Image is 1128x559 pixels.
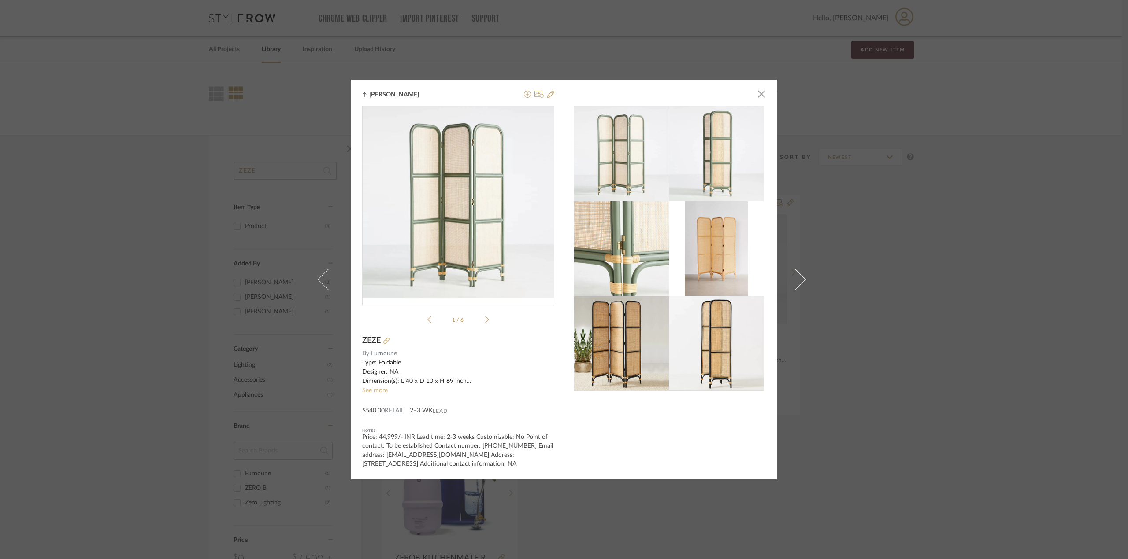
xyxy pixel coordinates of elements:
img: b69b351d-3657-4411-b0de-c16462497a32_436x436.jpg [362,106,554,298]
span: / [456,317,460,323]
span: Furndune [371,349,555,358]
button: Close [753,85,770,103]
div: Type: Foldable Designer: NA Dimension(s): L 40 x D 10 x H 69 inch L 53 x D 2 x H 71 inch (Black &... [362,358,554,386]
img: 7193da13-b8be-4f33-931b-c20b49fb0568_216x216.jpg [669,296,764,391]
span: ZEZE [362,336,381,346]
span: 2–3 WK [410,406,433,416]
span: Retail [385,408,404,414]
img: b69b351d-3657-4411-b0de-c16462497a32_216x216.jpg [574,106,669,201]
div: Notes [362,427,554,435]
img: ac5673ac-e100-44de-9222-0d9bc07ee22d_216x216.jpg [574,296,669,391]
span: By [362,349,369,358]
div: 0 [363,106,554,298]
img: 526426c1-f8a1-4034-aca9-fcc769c0ecd8_216x216.jpg [685,201,748,296]
span: Lead [433,408,448,414]
span: [PERSON_NAME] [369,91,433,99]
img: 40351090-f35c-4341-90c5-421027384dee_216x216.jpg [574,201,669,296]
div: Price: 44,999/- INR Lead time: 2-3 weeks Customizable: No Point of contact: To be established Con... [362,433,554,468]
span: 1 [452,317,456,323]
span: $540.00 [362,408,385,414]
img: e04518d9-c9d1-448e-a7cb-8159c698665c_216x216.jpg [669,106,764,201]
a: See more [362,387,388,394]
span: 6 [460,317,465,323]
